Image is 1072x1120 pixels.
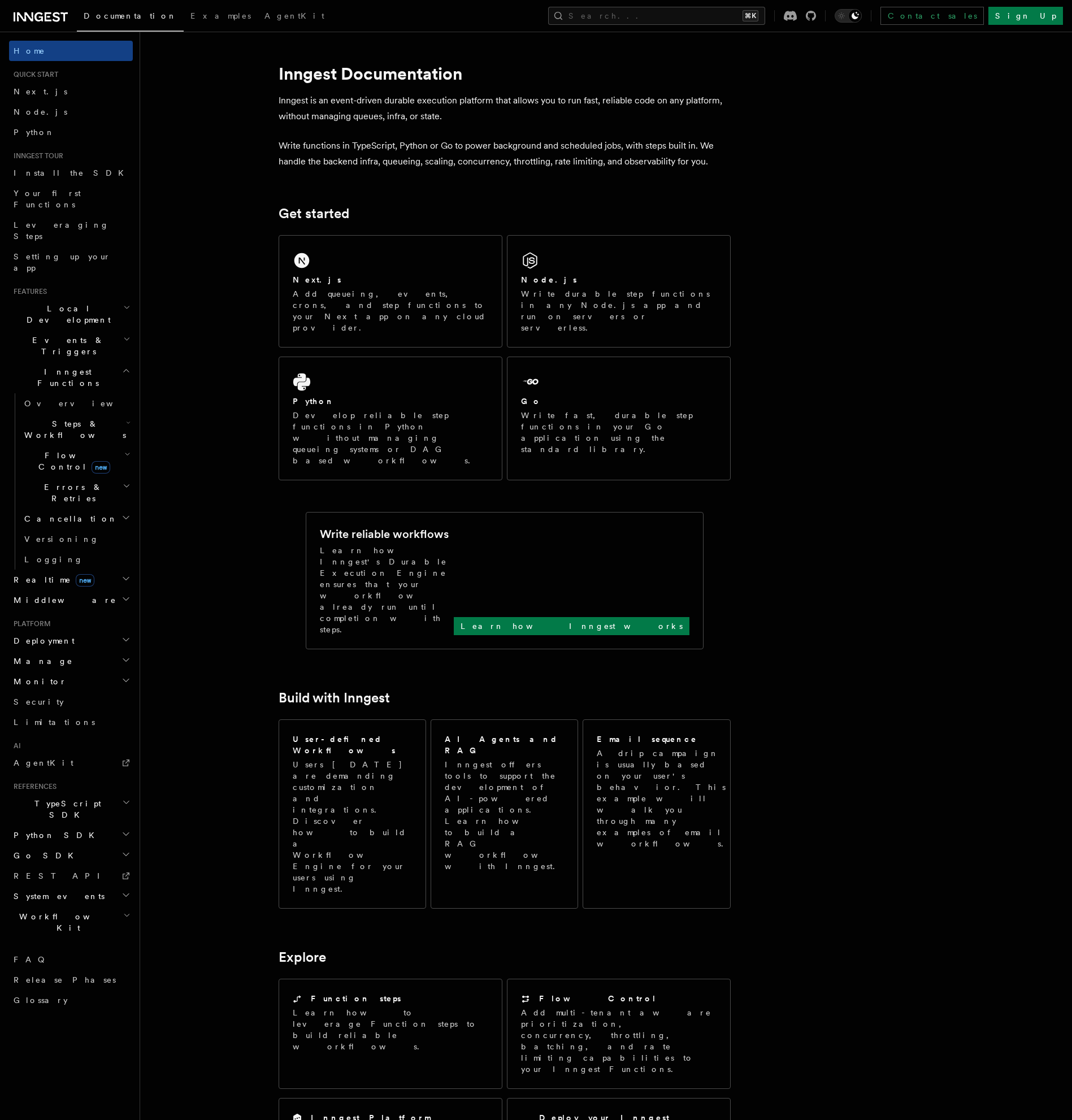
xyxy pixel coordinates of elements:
span: AgentKit [264,11,324,20]
a: Next.jsAdd queueing, events, crons, and step functions to your Next app on any cloud provider. [279,235,502,348]
span: Deployment [9,635,75,646]
p: Inngest offers tools to support the development of AI-powered applications. Learn how to build a ... [445,759,566,872]
button: Deployment [9,631,133,651]
h2: Next.js [293,274,341,285]
span: Realtime [9,574,94,585]
h2: Write reliable workflows [320,526,449,542]
span: Security [14,697,64,706]
span: Home [14,45,45,57]
span: Setting up your app [14,252,111,272]
h2: User-defined Workflows [293,733,412,756]
a: Your first Functions [9,183,133,215]
a: Sign Up [988,7,1063,25]
p: Learn how Inngest's Durable Execution Engine ensures that your workflow already run until complet... [320,545,454,635]
a: Explore [279,949,326,965]
span: Node.js [14,107,67,116]
a: AgentKit [9,753,133,773]
p: Write fast, durable step functions in your Go application using the standard library. [521,410,717,455]
span: AgentKit [14,758,73,767]
h2: AI Agents and RAG [445,733,566,756]
a: Overview [20,393,133,414]
p: Learn how to leverage Function steps to build reliable workflows. [293,1007,488,1052]
span: Release Phases [14,975,116,984]
a: Node.js [9,102,133,122]
a: Next.js [9,81,133,102]
p: Users [DATE] are demanding customization and integrations. Discover how to build a Workflow Engin... [293,759,412,895]
a: GoWrite fast, durable step functions in your Go application using the standard library. [507,357,731,480]
a: Contact sales [880,7,984,25]
span: REST API [14,871,110,880]
span: FAQ [14,955,50,964]
button: Middleware [9,590,133,610]
h2: Python [293,396,335,407]
span: Inngest tour [9,151,63,160]
a: Email sequenceA drip campaign is usually based on your user's behavior. This example will walk yo... [583,719,730,909]
a: Glossary [9,990,133,1010]
button: Local Development [9,298,133,330]
span: Workflow Kit [9,911,123,934]
h2: Go [521,396,541,407]
span: Limitations [14,718,95,727]
span: Features [9,287,47,296]
p: Inngest is an event-driven durable execution platform that allows you to run fast, reliable code ... [279,93,731,124]
span: Monitor [9,676,67,687]
a: Documentation [77,3,184,32]
span: Local Development [9,303,123,325]
p: Write durable step functions in any Node.js app and run on servers or serverless. [521,288,717,333]
button: Python SDK [9,825,133,845]
span: Inngest Functions [9,366,122,389]
a: Python [9,122,133,142]
button: Cancellation [20,509,133,529]
button: Events & Triggers [9,330,133,362]
button: Flow Controlnew [20,445,133,477]
button: Search...⌘K [548,7,765,25]
a: Function stepsLearn how to leverage Function steps to build reliable workflows. [279,979,502,1089]
span: Versioning [24,535,99,544]
a: AgentKit [258,3,331,31]
a: AI Agents and RAGInngest offers tools to support the development of AI-powered applications. Lear... [431,719,578,909]
h2: Flow Control [539,993,657,1004]
button: Errors & Retries [20,477,133,509]
div: Inngest Functions [9,393,133,570]
a: Get started [279,206,349,222]
kbd: ⌘K [743,10,758,21]
h2: Function steps [311,993,401,1004]
span: Cancellation [20,513,118,524]
p: Write functions in TypeScript, Python or Go to power background and scheduled jobs, with steps bu... [279,138,731,170]
a: Examples [184,3,258,31]
span: Steps & Workflows [20,418,126,441]
p: Learn how Inngest works [461,620,683,632]
span: Examples [190,11,251,20]
span: AI [9,741,21,750]
h2: Node.js [521,274,577,285]
button: Workflow Kit [9,906,133,938]
span: new [76,574,94,587]
button: Toggle dark mode [835,9,862,23]
span: Leveraging Steps [14,220,109,241]
a: Limitations [9,712,133,732]
button: System events [9,886,133,906]
p: Add queueing, events, crons, and step functions to your Next app on any cloud provider. [293,288,488,333]
span: Platform [9,619,51,628]
span: Glossary [14,996,68,1005]
a: Setting up your app [9,246,133,278]
button: Steps & Workflows [20,414,133,445]
span: Logging [24,555,83,564]
button: Inngest Functions [9,362,133,393]
span: Go SDK [9,850,80,861]
span: Install the SDK [14,168,131,177]
button: Realtimenew [9,570,133,590]
span: Python [14,128,55,137]
button: Monitor [9,671,133,692]
a: Leveraging Steps [9,215,133,246]
a: Versioning [20,529,133,549]
a: REST API [9,866,133,886]
h2: Email sequence [597,733,697,745]
span: Python SDK [9,830,101,841]
a: Security [9,692,133,712]
a: User-defined WorkflowsUsers [DATE] are demanding customization and integrations. Discover how to ... [279,719,426,909]
a: PythonDevelop reliable step functions in Python without managing queueing systems or DAG based wo... [279,357,502,480]
a: Install the SDK [9,163,133,183]
button: Go SDK [9,845,133,866]
button: TypeScript SDK [9,793,133,825]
